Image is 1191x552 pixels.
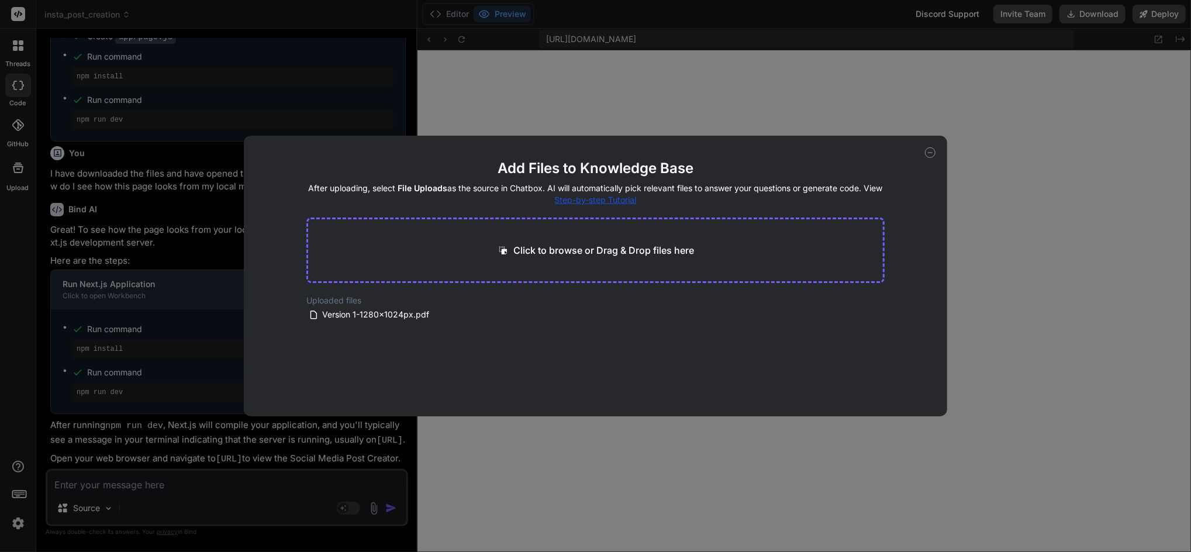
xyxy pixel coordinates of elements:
[306,182,885,206] h4: After uploading, select as the source in Chatbox. AI will automatically pick relevant files to an...
[398,183,448,193] span: File Uploads
[514,243,695,257] p: Click to browse or Drag & Drop files here
[306,159,885,178] h2: Add Files to Knowledge Base
[306,295,885,306] h2: Uploaded files
[321,308,430,322] span: Version 1-1280x1024px.pdf
[555,195,637,205] span: Step-by-step Tutorial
